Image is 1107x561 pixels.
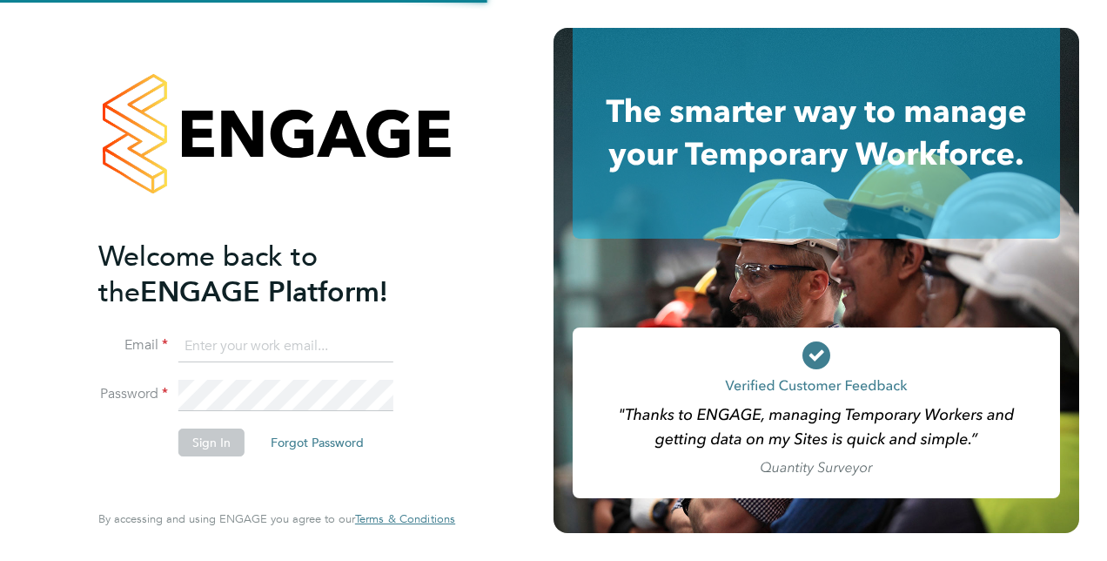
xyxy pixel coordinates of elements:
[178,331,393,362] input: Enter your work email...
[98,511,455,526] span: By accessing and using ENGAGE you agree to our
[257,429,378,456] button: Forgot Password
[98,336,168,355] label: Email
[98,239,438,310] h2: ENGAGE Platform!
[355,512,455,526] a: Terms & Conditions
[178,429,245,456] button: Sign In
[98,240,318,309] span: Welcome back to the
[98,385,168,403] label: Password
[355,511,455,526] span: Terms & Conditions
